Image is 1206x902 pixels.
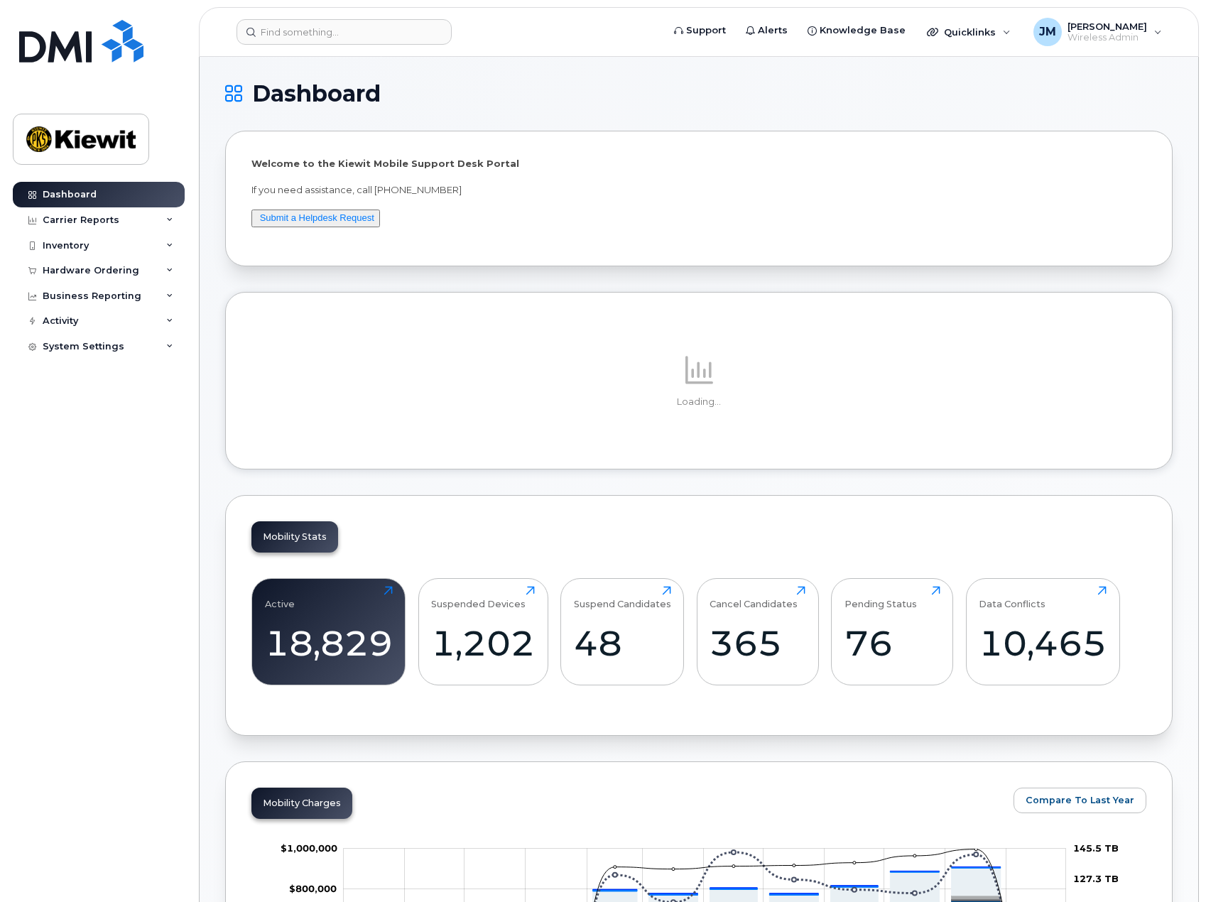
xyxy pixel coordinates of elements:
[844,586,917,609] div: Pending Status
[710,586,798,609] div: Cancel Candidates
[844,622,940,664] div: 76
[289,884,337,895] g: $0
[260,212,374,223] a: Submit a Helpdesk Request
[431,586,526,609] div: Suspended Devices
[844,586,940,677] a: Pending Status76
[431,586,535,677] a: Suspended Devices1,202
[252,83,381,104] span: Dashboard
[1073,842,1119,854] tspan: 145.5 TB
[281,842,337,854] g: $0
[710,586,805,677] a: Cancel Candidates365
[265,586,295,609] div: Active
[1073,873,1119,884] tspan: 127.3 TB
[251,183,1146,197] p: If you need assistance, call [PHONE_NUMBER]
[265,622,393,664] div: 18,829
[251,210,380,227] button: Submit a Helpdesk Request
[1026,793,1134,807] span: Compare To Last Year
[979,586,1107,677] a: Data Conflicts10,465
[1014,788,1146,813] button: Compare To Last Year
[574,586,671,677] a: Suspend Candidates48
[251,396,1146,408] p: Loading...
[710,622,805,664] div: 365
[251,157,1146,170] p: Welcome to the Kiewit Mobile Support Desk Portal
[265,586,393,677] a: Active18,829
[281,842,337,854] tspan: $1,000,000
[431,622,535,664] div: 1,202
[289,884,337,895] tspan: $800,000
[1144,840,1195,891] iframe: Messenger Launcher
[979,586,1045,609] div: Data Conflicts
[979,622,1107,664] div: 10,465
[574,622,671,664] div: 48
[574,586,671,609] div: Suspend Candidates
